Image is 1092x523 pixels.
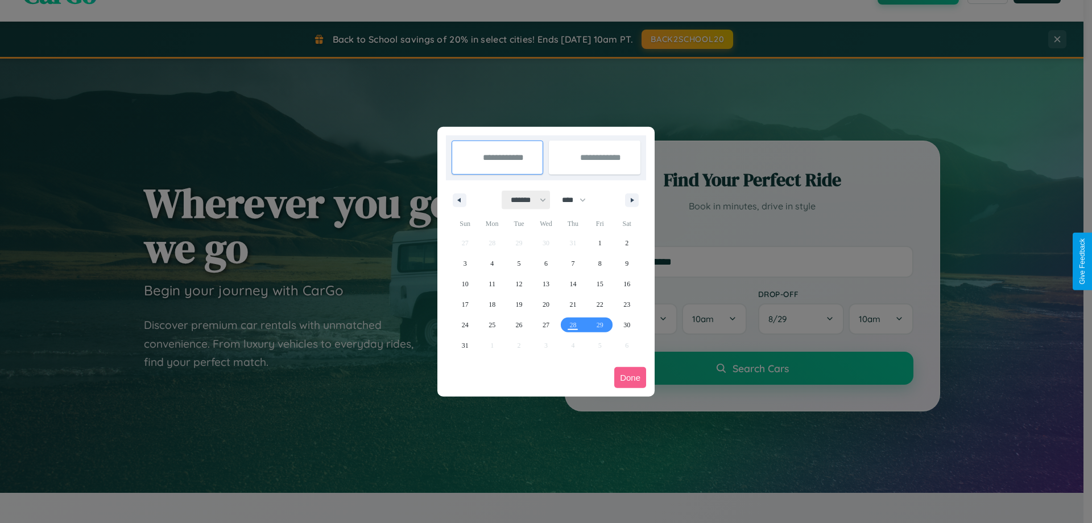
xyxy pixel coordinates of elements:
[489,294,495,315] span: 18
[532,294,559,315] button: 20
[598,233,602,253] span: 1
[623,315,630,335] span: 30
[462,315,469,335] span: 24
[614,215,640,233] span: Sat
[597,315,603,335] span: 29
[543,294,549,315] span: 20
[506,294,532,315] button: 19
[543,274,549,294] span: 13
[518,253,521,274] span: 5
[452,315,478,335] button: 24
[516,274,523,294] span: 12
[478,274,505,294] button: 11
[478,294,505,315] button: 18
[489,274,495,294] span: 11
[586,253,613,274] button: 8
[569,294,576,315] span: 21
[516,294,523,315] span: 19
[614,253,640,274] button: 9
[597,274,603,294] span: 15
[586,233,613,253] button: 1
[614,233,640,253] button: 2
[597,294,603,315] span: 22
[532,274,559,294] button: 13
[452,294,478,315] button: 17
[464,253,467,274] span: 3
[452,335,478,356] button: 31
[571,253,574,274] span: 7
[560,274,586,294] button: 14
[490,253,494,274] span: 4
[614,274,640,294] button: 16
[489,315,495,335] span: 25
[614,315,640,335] button: 30
[452,215,478,233] span: Sun
[625,253,628,274] span: 9
[586,274,613,294] button: 15
[478,215,505,233] span: Mon
[544,253,548,274] span: 6
[506,253,532,274] button: 5
[506,315,532,335] button: 26
[506,215,532,233] span: Tue
[532,253,559,274] button: 6
[543,315,549,335] span: 27
[569,315,576,335] span: 28
[614,367,646,388] button: Done
[625,233,628,253] span: 2
[478,253,505,274] button: 4
[1078,238,1086,285] div: Give Feedback
[478,315,505,335] button: 25
[462,335,469,356] span: 31
[560,315,586,335] button: 28
[586,315,613,335] button: 29
[452,253,478,274] button: 3
[462,274,469,294] span: 10
[560,294,586,315] button: 21
[516,315,523,335] span: 26
[623,294,630,315] span: 23
[560,253,586,274] button: 7
[586,215,613,233] span: Fri
[462,294,469,315] span: 17
[569,274,576,294] span: 14
[586,294,613,315] button: 22
[532,215,559,233] span: Wed
[614,294,640,315] button: 23
[560,215,586,233] span: Thu
[452,274,478,294] button: 10
[598,253,602,274] span: 8
[532,315,559,335] button: 27
[623,274,630,294] span: 16
[506,274,532,294] button: 12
